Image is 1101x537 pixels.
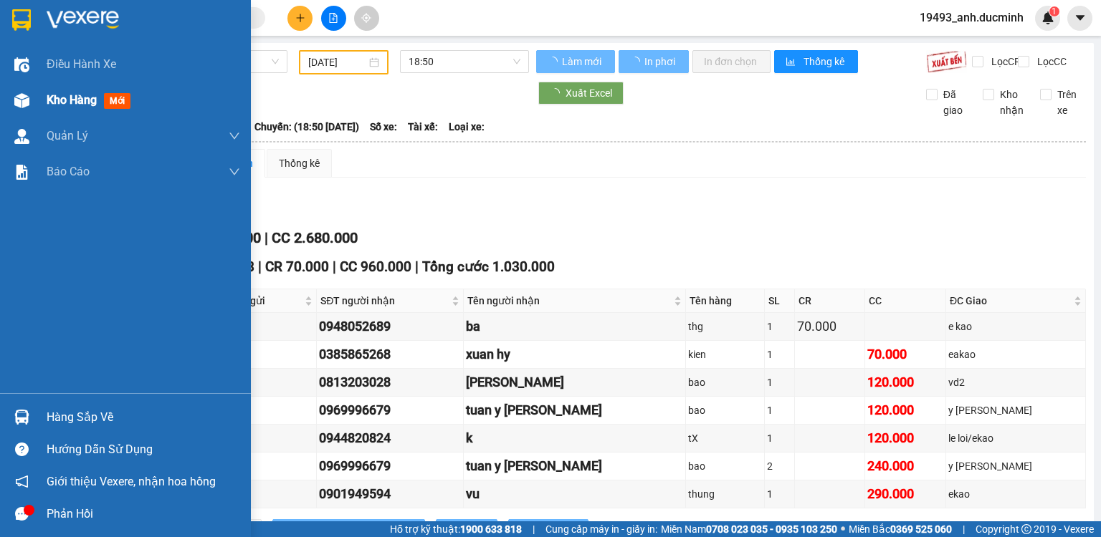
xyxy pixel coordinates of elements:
[948,486,1083,502] div: ekao
[950,293,1071,309] span: ĐC Giao
[467,293,671,309] span: Tên người nhận
[619,50,689,73] button: In phơi
[795,289,865,313] th: CR
[1052,6,1057,16] span: 1
[279,155,320,171] div: Thống kê
[340,258,411,275] span: CC 960.000
[841,526,845,532] span: ⚪️
[1042,11,1054,24] img: icon-new-feature
[865,289,946,313] th: CC
[533,521,535,537] span: |
[688,402,762,418] div: bao
[466,316,683,337] div: ba
[767,430,792,446] div: 1
[688,374,762,390] div: bao
[767,486,792,502] div: 1
[948,374,1083,390] div: vd2
[1067,6,1092,31] button: caret-down
[47,127,88,145] span: Quản Lý
[706,523,837,535] strong: 0708 023 035 - 0935 103 250
[550,88,566,98] span: loading
[688,347,762,362] div: kien
[317,341,464,369] td: 0385865268
[867,400,943,420] div: 120.000
[317,369,464,397] td: 0813203028
[390,521,522,537] span: Hỗ trợ kỹ thuật:
[548,57,560,67] span: loading
[319,400,461,420] div: 0969996679
[466,400,683,420] div: tuan y [PERSON_NAME]
[317,313,464,341] td: 0948052689
[630,57,642,67] span: loading
[317,425,464,453] td: 0944820824
[536,50,615,73] button: Làm mới
[408,119,438,135] span: Tài xế:
[319,428,461,448] div: 0944820824
[415,258,419,275] span: |
[272,229,358,246] span: CC 2.680.000
[926,50,967,73] img: 9k=
[948,430,1083,446] div: le loi/ekao
[317,480,464,508] td: 0901949594
[464,425,686,453] td: k
[47,93,97,107] span: Kho hàng
[370,119,397,135] span: Số xe:
[321,6,346,31] button: file-add
[538,82,624,105] button: Xuất Excel
[333,258,336,275] span: |
[545,521,657,537] span: Cung cấp máy in - giấy in:
[688,486,762,502] div: thung
[47,163,90,180] span: Báo cáo
[47,473,216,490] span: Giới thiệu Vexere, nhận hoa hồng
[466,344,683,364] div: xuan hy
[15,507,29,521] span: message
[319,456,461,476] div: 0969996679
[767,458,792,474] div: 2
[409,51,521,72] span: 18:50
[47,407,240,428] div: Hàng sắp về
[786,57,798,68] span: bar-chart
[14,57,29,72] img: warehouse-icon
[295,13,305,23] span: plus
[319,484,461,504] div: 0901949594
[14,129,29,144] img: warehouse-icon
[661,521,837,537] span: Miền Nam
[287,6,313,31] button: plus
[867,372,943,392] div: 120.000
[47,439,240,460] div: Hướng dẫn sử dụng
[464,313,686,341] td: ba
[688,458,762,474] div: bao
[804,54,847,69] span: Thống kê
[688,319,762,334] div: thg
[464,341,686,369] td: xuan hy
[15,475,29,488] span: notification
[1049,6,1059,16] sup: 1
[320,293,449,309] span: SĐT người nhận
[466,456,683,476] div: tuan y [PERSON_NAME]
[12,9,31,31] img: logo-vxr
[765,289,795,313] th: SL
[986,54,1023,69] span: Lọc CR
[948,402,1083,418] div: y [PERSON_NAME]
[867,456,943,476] div: 240.000
[867,344,943,364] div: 70.000
[1021,524,1031,534] span: copyright
[767,347,792,362] div: 1
[258,258,262,275] span: |
[849,521,952,537] span: Miền Bắc
[464,480,686,508] td: vu
[1074,11,1087,24] span: caret-down
[47,503,240,525] div: Phản hồi
[361,13,371,23] span: aim
[566,85,612,101] span: Xuất Excel
[774,50,858,73] button: bar-chartThống kê
[908,9,1035,26] span: 19493_anh.ducminh
[104,93,130,109] span: mới
[948,319,1083,334] div: e kao
[229,130,240,142] span: down
[319,372,461,392] div: 0813203028
[767,402,792,418] div: 1
[644,54,677,69] span: In phơi
[562,54,604,69] span: Làm mới
[264,229,268,246] span: |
